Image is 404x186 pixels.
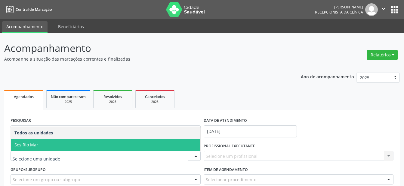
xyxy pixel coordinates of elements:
[204,142,255,151] label: PROFISSIONAL EXECUTANTE
[14,94,34,99] span: Agendados
[14,142,38,148] span: Sos Rio Mar
[206,176,256,183] span: Selecionar procedimento
[98,100,128,104] div: 2025
[13,176,80,183] span: Selecione um grupo ou subgrupo
[4,56,281,62] p: Acompanhe a situação das marcações correntes e finalizadas
[378,3,389,16] button: 
[54,21,88,32] a: Beneficiários
[301,73,354,80] p: Ano de acompanhamento
[2,21,48,33] a: Acompanhamento
[51,94,86,99] span: Não compareceram
[204,165,248,174] label: Item de agendamento
[204,116,247,125] label: DATA DE ATENDIMENTO
[367,50,398,60] button: Relatórios
[4,4,52,14] a: Central de Marcação
[11,125,201,137] input: Nome, código do beneficiário ou CPF
[11,165,46,174] label: Grupo/Subgrupo
[204,125,297,137] input: Selecione um intervalo
[11,116,31,125] label: PESQUISAR
[13,153,188,165] input: Selecione uma unidade
[365,3,378,16] img: img
[315,4,363,10] div: [PERSON_NAME]
[16,7,52,12] span: Central de Marcação
[51,100,86,104] div: 2025
[145,94,165,99] span: Cancelados
[103,94,122,99] span: Resolvidos
[380,5,387,12] i: 
[4,41,281,56] p: Acompanhamento
[140,100,170,104] div: 2025
[315,10,363,15] span: Recepcionista da clínica
[389,4,400,15] button: apps
[14,130,53,136] span: Todos as unidades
